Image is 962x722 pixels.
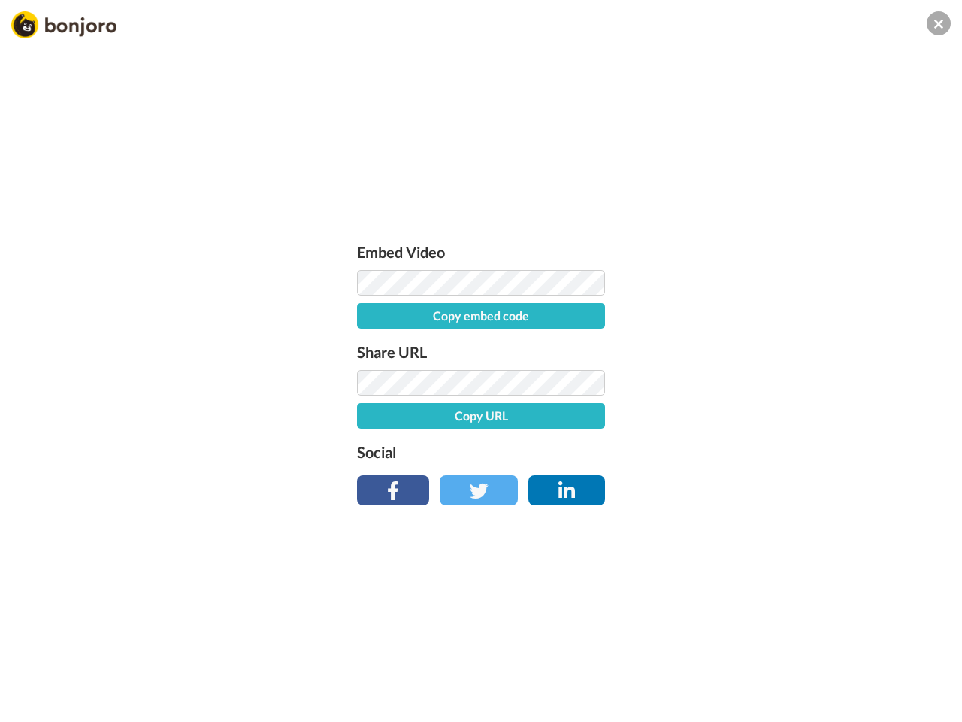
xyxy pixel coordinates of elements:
[357,240,605,264] label: Embed Video
[357,303,605,329] button: Copy embed code
[357,440,605,464] label: Social
[357,340,605,364] label: Share URL
[357,403,605,429] button: Copy URL
[11,11,116,38] img: Bonjoro Logo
